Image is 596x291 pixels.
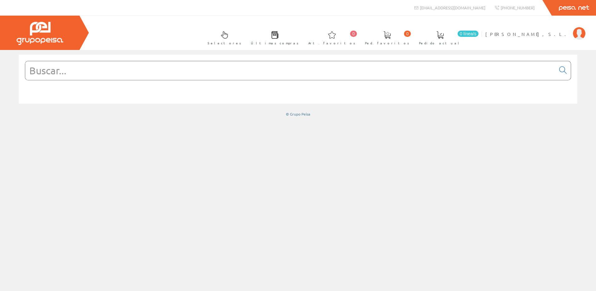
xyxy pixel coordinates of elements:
[365,40,409,46] span: Ped. favoritos
[19,111,577,117] div: © Grupo Peisa
[420,5,485,10] span: [EMAIL_ADDRESS][DOMAIN_NAME]
[419,40,461,46] span: Pedido actual
[201,26,244,49] a: Selectores
[404,31,411,37] span: 0
[458,31,478,37] span: 0 línea/s
[308,40,355,46] span: Art. favoritos
[350,31,357,37] span: 0
[208,40,241,46] span: Selectores
[485,31,570,37] span: [PERSON_NAME], S.L.
[501,5,535,10] span: [PHONE_NUMBER]
[245,26,302,49] a: Últimas compras
[251,40,299,46] span: Últimas compras
[17,22,63,45] img: Grupo Peisa
[25,61,555,80] input: Buscar...
[485,26,585,32] a: [PERSON_NAME], S.L.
